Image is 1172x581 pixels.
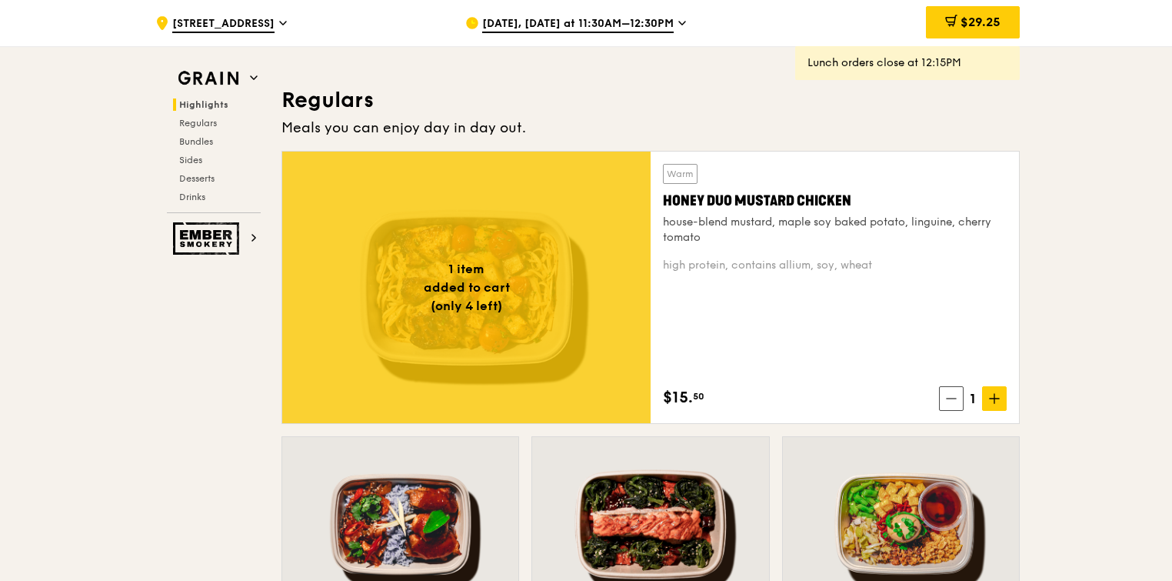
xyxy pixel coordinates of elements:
[663,164,698,184] div: Warm
[807,55,1007,71] div: Lunch orders close at 12:15PM
[961,15,1001,29] span: $29.25
[179,173,215,184] span: Desserts
[482,16,674,33] span: [DATE], [DATE] at 11:30AM–12:30PM
[179,192,205,202] span: Drinks
[173,222,244,255] img: Ember Smokery web logo
[172,16,275,33] span: [STREET_ADDRESS]
[281,86,1020,114] h3: Regulars
[179,136,213,147] span: Bundles
[179,118,217,129] span: Regulars
[179,155,202,165] span: Sides
[663,258,1007,273] div: high protein, contains allium, soy, wheat
[281,117,1020,139] div: Meals you can enjoy day in day out.
[663,386,693,409] span: $15.
[663,215,1007,245] div: house-blend mustard, maple soy baked potato, linguine, cherry tomato
[179,99,228,110] span: Highlights
[693,390,704,402] span: 50
[173,65,244,92] img: Grain web logo
[663,190,1007,212] div: Honey Duo Mustard Chicken
[964,388,982,409] span: 1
